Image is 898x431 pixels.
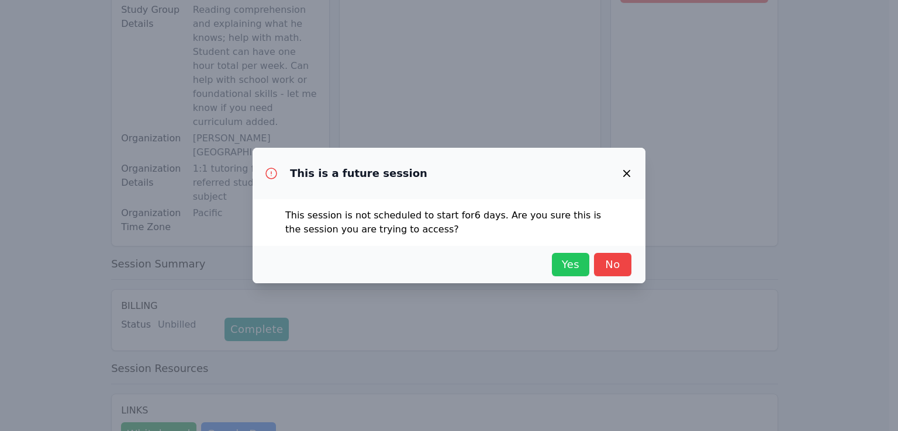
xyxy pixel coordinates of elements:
button: Yes [552,253,589,276]
span: No [600,256,626,273]
p: This session is not scheduled to start for 6 days . Are you sure this is the session you are tryi... [285,208,613,237]
button: No [594,253,631,276]
h3: This is a future session [290,166,427,180]
span: Yes [558,256,583,273]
